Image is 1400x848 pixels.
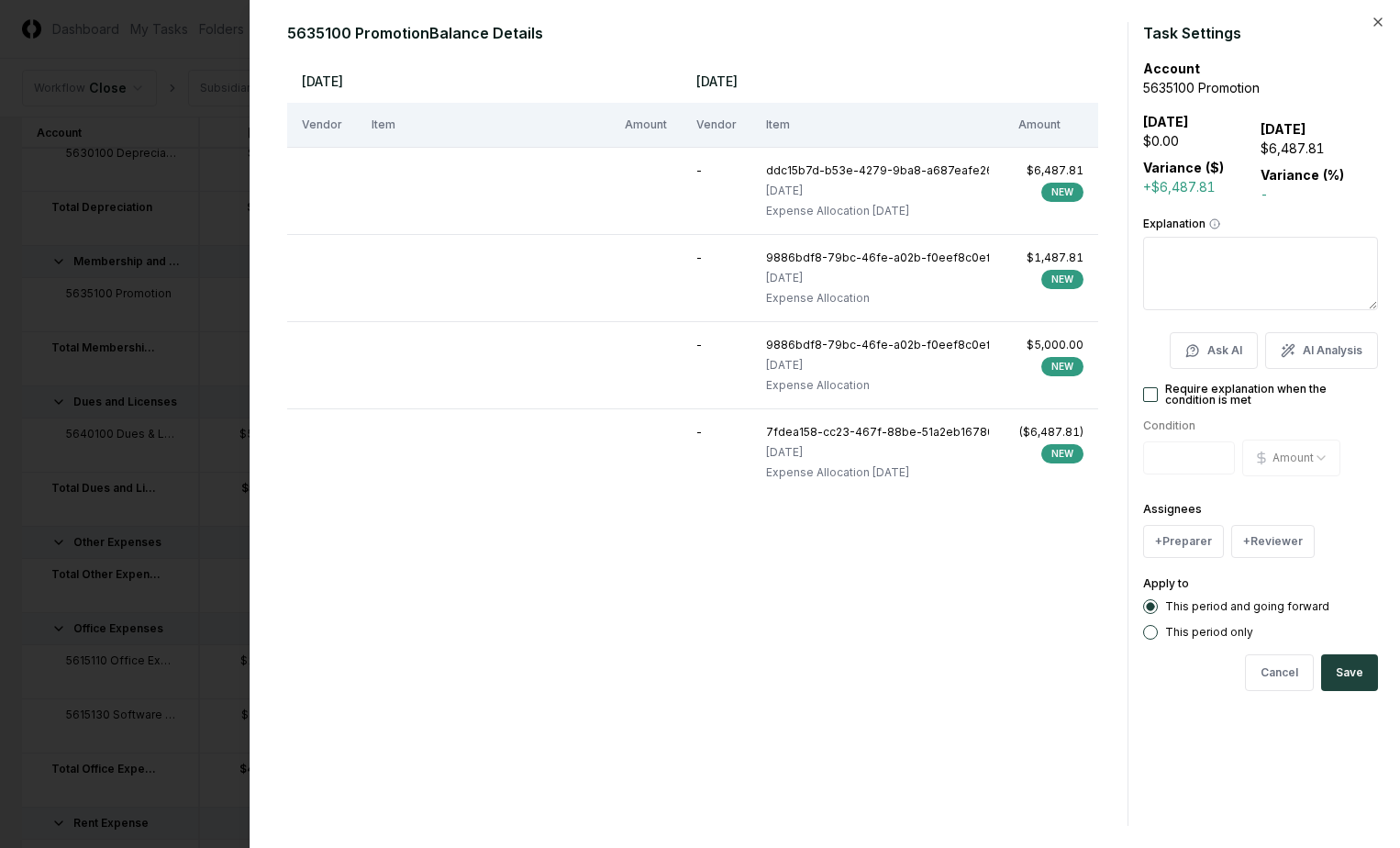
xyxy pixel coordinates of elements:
[766,337,990,353] div: 9886bdf8-79bc-46fe-a02b-f0eef8c0eff8
[1143,177,1261,196] div: +$6,487.81
[1321,654,1378,691] button: Save
[1143,160,1224,175] b: Variance ($)
[696,250,737,266] div: -
[287,103,357,147] th: Vendor
[1143,22,1378,44] h2: Task Settings
[1143,525,1224,558] button: +Preparer
[1245,654,1314,691] button: Cancel
[1143,131,1261,151] div: $0.00
[1143,502,1202,516] label: Assignees
[1265,332,1378,369] button: AI Analysis
[1165,384,1378,406] label: Require explanation when the condition is met
[766,162,990,179] div: ddc15b7d-b53e-4279-9ba8-a687eafe2690
[766,183,990,199] div: [DATE]
[357,103,610,147] th: Item
[1231,525,1315,558] button: +Reviewer
[766,444,990,461] div: [DATE]
[1041,270,1083,289] div: NEW
[766,357,990,374] div: [DATE]
[766,250,990,266] div: 9886bdf8-79bc-46fe-a02b-f0eef8c0eff8
[1018,424,1083,441] div: ($6,487.81)
[1143,78,1378,97] div: 5635100 Promotion
[1261,139,1378,158] div: $6,487.81
[1004,103,1098,147] th: Amount
[1261,167,1344,183] b: Variance (%)
[766,203,990,219] div: Expense Allocation 08/31/2025
[287,22,1113,44] h2: 5635100 Promotion Balance Details
[1165,627,1253,638] label: This period only
[682,103,751,147] th: Vendor
[1209,218,1220,229] button: Explanation
[766,270,990,286] div: [DATE]
[751,103,1005,147] th: Item
[1041,183,1083,202] div: NEW
[682,59,1099,103] th: [DATE]
[1143,218,1378,229] label: Explanation
[1041,444,1083,463] div: NEW
[287,59,682,103] th: [DATE]
[1018,250,1083,266] div: $1,487.81
[766,290,990,307] div: Expense Allocation
[696,162,737,179] div: -
[1018,337,1083,353] div: $5,000.00
[696,337,737,353] div: -
[1143,61,1200,76] b: Account
[610,103,682,147] th: Amount
[1165,601,1329,612] label: This period and going forward
[766,464,990,481] div: Expense Allocation 08/31/2025
[766,377,990,394] div: Expense Allocation
[1041,357,1083,376] div: NEW
[1170,332,1258,369] button: Ask AI
[696,424,737,441] div: -
[1261,184,1378,204] div: -
[766,424,990,441] div: 7fdea158-cc23-467f-88be-51a2eb167807
[1143,114,1189,129] b: [DATE]
[1143,576,1189,590] label: Apply to
[1018,162,1083,179] div: $6,487.81
[1261,121,1306,137] b: [DATE]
